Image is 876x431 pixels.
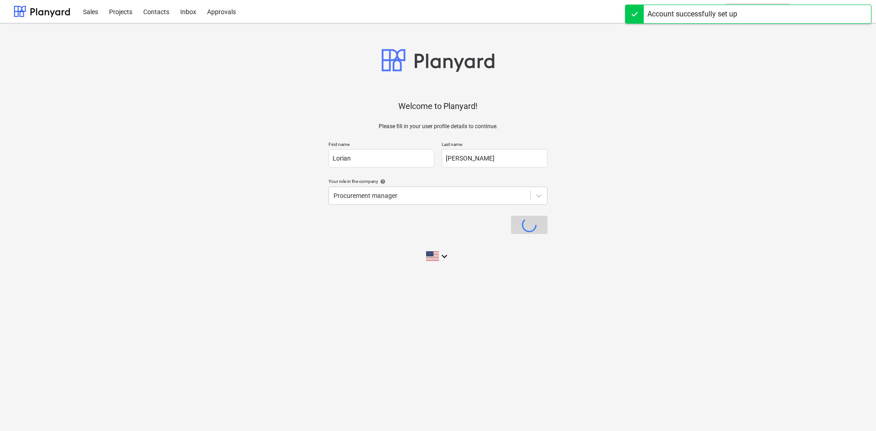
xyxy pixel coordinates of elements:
[830,387,876,431] div: Widget de chat
[328,149,434,167] input: First name
[442,141,547,149] p: Last name
[830,387,876,431] iframe: Chat Widget
[442,149,547,167] input: Last name
[379,123,498,130] p: Please fill in your user profile details to continue.
[398,101,478,112] p: Welcome to Planyard!
[647,9,737,20] div: Account successfully set up
[439,251,450,262] i: keyboard_arrow_down
[328,141,434,149] p: First name
[328,178,547,184] div: Your role in the company
[378,179,386,184] span: help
